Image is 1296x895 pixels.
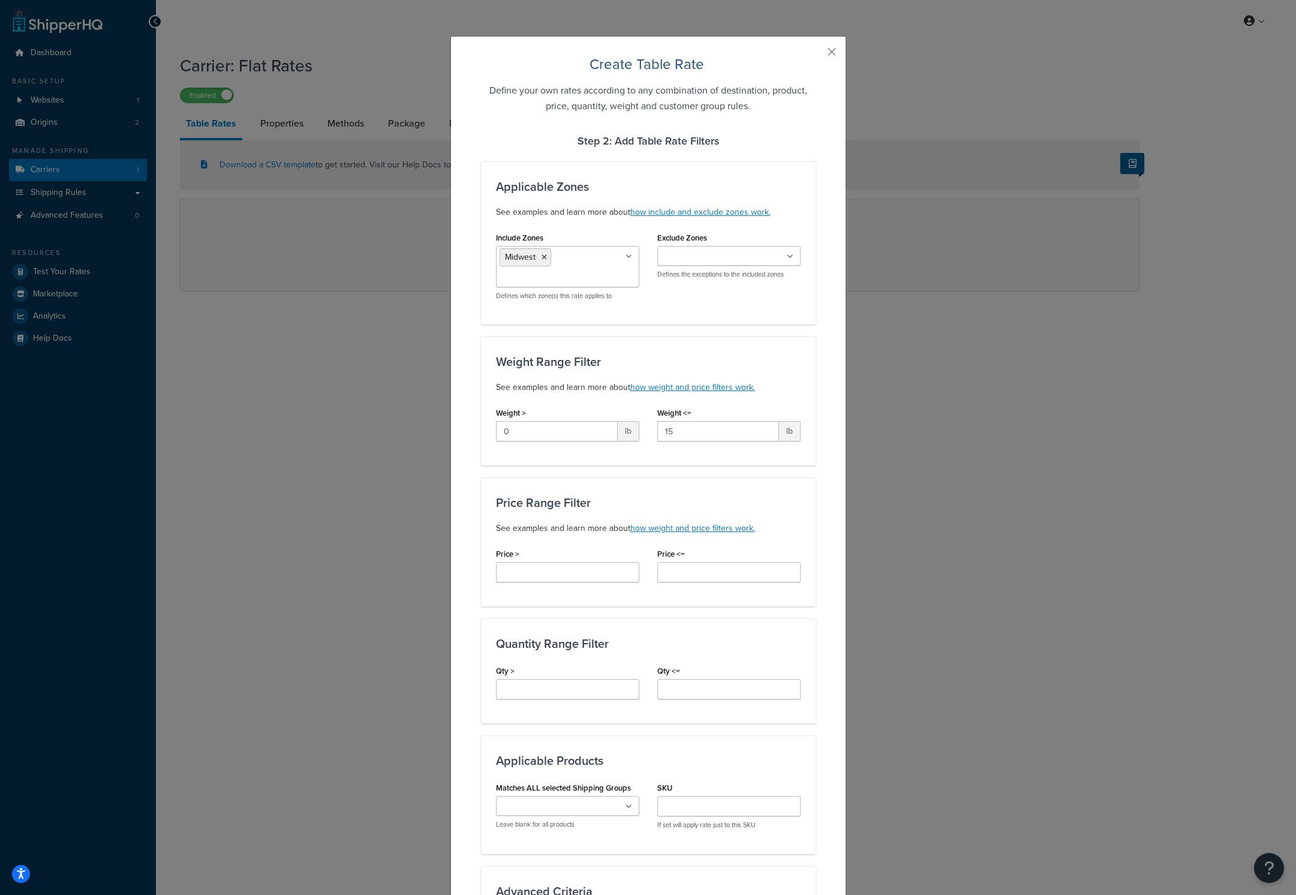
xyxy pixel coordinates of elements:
[630,522,755,534] a: how weight and price filters work.
[657,549,685,558] label: Price <=
[496,409,526,418] label: Weight >
[496,549,519,558] label: Price >
[496,820,639,829] p: Leave blank for all products
[496,355,801,368] h3: Weight Range Filter
[496,521,801,536] p: See examples and learn more about
[496,180,801,193] h3: Applicable Zones
[496,496,801,509] h3: Price Range Filter
[481,133,816,149] h4: Step 2: Add Table Rate Filters
[496,205,801,220] p: See examples and learn more about
[657,821,801,830] p: If set will apply rate just to this SKU
[779,421,801,442] span: lb
[657,783,672,792] label: SKU
[505,251,536,263] span: Midwest
[630,206,771,218] a: how include and exclude zones work.
[657,409,691,418] label: Weight <=
[630,381,755,394] a: how weight and price filters work.
[481,55,816,74] h2: Create Table Rate
[496,754,801,767] h3: Applicable Products
[496,666,515,675] label: Qty >
[496,783,631,792] label: Matches ALL selected Shipping Groups
[496,233,543,242] label: Include Zones
[657,666,680,675] label: Qty <=
[496,292,639,301] p: Defines which zone(s) this rate applies to
[496,380,801,395] p: See examples and learn more about
[657,233,707,242] label: Exclude Zones
[481,83,816,114] h5: Define your own rates according to any combination of destination, product, price, quantity, weig...
[618,421,639,442] span: lb
[496,637,801,650] h3: Quantity Range Filter
[657,270,801,279] p: Defines the exceptions to the included zones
